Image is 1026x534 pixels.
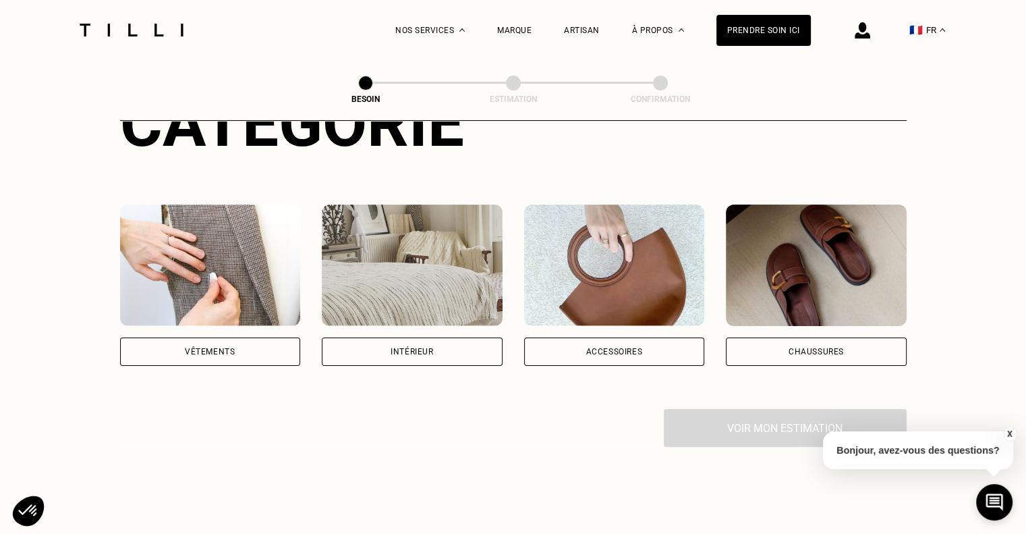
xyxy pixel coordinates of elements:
[391,348,433,356] div: Intérieur
[823,431,1013,469] p: Bonjour, avez-vous des questions?
[1002,427,1016,442] button: X
[679,28,684,32] img: Menu déroulant à propos
[586,348,642,356] div: Accessoires
[716,15,811,46] a: Prendre soin ici
[446,95,581,104] div: Estimation
[497,26,532,35] a: Marque
[185,348,235,356] div: Vêtements
[940,28,945,32] img: menu déroulant
[726,205,907,326] img: Chaussures
[298,95,433,104] div: Besoin
[789,348,844,356] div: Chaussures
[909,24,923,36] span: 🇫🇷
[459,28,465,32] img: Menu déroulant
[75,24,188,36] img: Logo du service de couturière Tilli
[322,205,503,326] img: Intérieur
[120,205,301,326] img: Vêtements
[524,205,705,326] img: Accessoires
[593,95,728,104] div: Confirmation
[120,86,907,161] div: Catégorie
[564,26,600,35] a: Artisan
[855,22,870,38] img: icône connexion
